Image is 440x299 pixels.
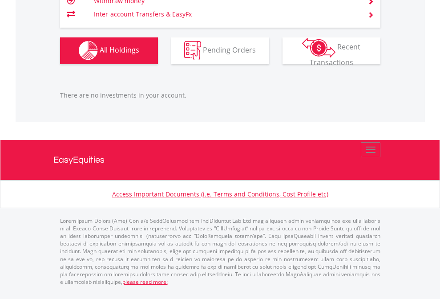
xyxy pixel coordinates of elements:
a: Access Important Documents (i.e. Terms and Conditions, Cost Profile etc) [112,190,328,198]
p: Lorem Ipsum Dolors (Ame) Con a/e SeddOeiusmod tem InciDiduntut Lab Etd mag aliquaen admin veniamq... [60,217,380,286]
p: There are no investments in your account. [60,91,380,100]
img: holdings-wht.png [79,41,98,60]
img: transactions-zar-wht.png [302,38,335,57]
span: Pending Orders [203,45,256,55]
a: please read more: [122,278,168,286]
button: All Holdings [60,37,158,64]
button: Recent Transactions [283,37,380,64]
a: EasyEquities [53,140,387,180]
button: Pending Orders [171,37,269,64]
span: Recent Transactions [310,42,361,67]
img: pending_instructions-wht.png [184,41,201,60]
td: Inter-account Transfers & EasyFx [94,8,357,21]
span: All Holdings [100,45,139,55]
